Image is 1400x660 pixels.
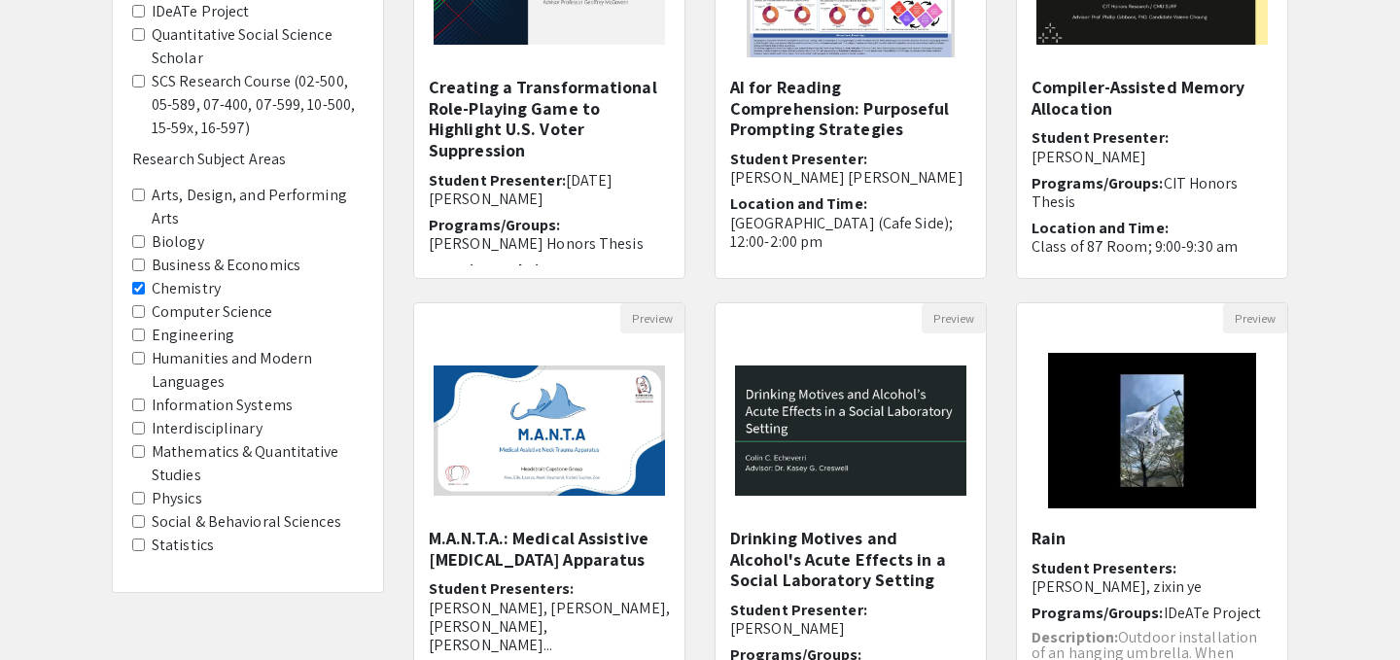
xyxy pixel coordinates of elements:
label: Biology [152,230,204,254]
button: Preview [1223,303,1287,333]
span: [PERSON_NAME] [PERSON_NAME] [730,167,963,188]
label: Social & Behavioral Sciences [152,510,341,534]
span: [PERSON_NAME], zixin ye [1032,576,1202,597]
label: Humanities and Modern Languages [152,347,364,394]
h5: Compiler-Assisted Memory Allocation [1032,77,1273,119]
label: Physics [152,487,202,510]
h5: Rain [1032,528,1273,549]
label: Quantitative Social Science Scholar [152,23,364,70]
label: Statistics [152,534,214,557]
h6: Research Subject Areas [132,150,364,168]
span: [DATE][PERSON_NAME] [429,170,612,209]
h5: Drinking Motives and Alcohol's Acute Effects in a Social Laboratory Setting [730,528,971,591]
span: IDeATe Project [1164,603,1261,623]
h5: Creating a Transformational Role-Playing Game to Highlight U.S. Voter Suppression [429,77,670,160]
h6: Student Presenters: [1032,559,1273,596]
span: [PERSON_NAME] [1032,147,1146,167]
h6: Student Presenter: [1032,128,1273,165]
label: Computer Science [152,300,273,324]
button: Preview [922,303,986,333]
img: <p>Drinking Motives and Alcohol's Acute Effects in a Social Laboratory Setting</p> [716,346,986,515]
label: Information Systems [152,394,293,417]
p: Class of 87 Room; 9:00-9:30 am [1032,237,1273,256]
span: Location and Time: [730,193,867,214]
span: Location and Time: [429,260,566,280]
p: [GEOGRAPHIC_DATA] (Cafe Side); 12:00-2:00 pm [730,214,971,251]
strong: Description: [1032,627,1118,647]
span: [PERSON_NAME], [PERSON_NAME], [PERSON_NAME], [PERSON_NAME]... [429,598,670,655]
span: Programs/Groups: [1032,603,1164,623]
h6: Student Presenter: [429,171,670,208]
label: Interdisciplinary [152,417,262,440]
span: Programs/Groups: [1032,173,1164,193]
span: CIT Honors Thesis [1032,173,1239,212]
label: Arts, Design, and Performing Arts [152,184,364,230]
h6: Student Presenter: [730,601,971,638]
img: <p>Rain</p> [1029,333,1275,528]
h5: M.A.N.T.A.: Medical Assistive [MEDICAL_DATA] Apparatus [429,528,670,570]
button: Preview [620,303,684,333]
label: Mathematics & Quantitative Studies [152,440,364,487]
h6: Student Presenter: [730,150,971,187]
iframe: Chat [15,573,83,645]
label: Engineering [152,324,234,347]
label: Chemistry [152,277,221,300]
label: Business & Economics [152,254,300,277]
h5: AI for Reading Comprehension: Purposeful Prompting Strategies [730,77,971,140]
span: Location and Time: [1032,218,1169,238]
span: [PERSON_NAME] Honors Thesis [429,233,644,254]
img: <p>M.A.N.T.A.: <span style="background-color: transparent; color: rgb(11, 83, 148);">Medical Assi... [414,346,684,515]
h6: Student Presenters: [429,579,670,654]
span: [PERSON_NAME] [730,618,845,639]
span: Programs/Groups: [429,215,561,235]
label: SCS Research Course (02-500, 05-589, 07-400, 07-599, 10-500, 15-59x, 16-597) [152,70,364,140]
